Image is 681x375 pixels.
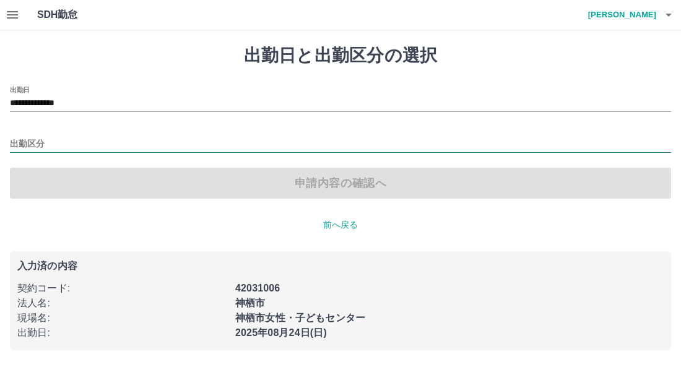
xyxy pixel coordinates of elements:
b: 神栖市女性・子どもセンター [235,312,365,323]
b: 42031006 [235,283,280,293]
h1: 出勤日と出勤区分の選択 [10,45,671,66]
p: 出勤日 : [17,325,228,340]
p: 法人名 : [17,296,228,311]
p: 入力済の内容 [17,261,664,271]
label: 出勤日 [10,85,30,94]
p: 現場名 : [17,311,228,325]
b: 2025年08月24日(日) [235,327,327,338]
b: 神栖市 [235,298,265,308]
p: 契約コード : [17,281,228,296]
p: 前へ戻る [10,218,671,231]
